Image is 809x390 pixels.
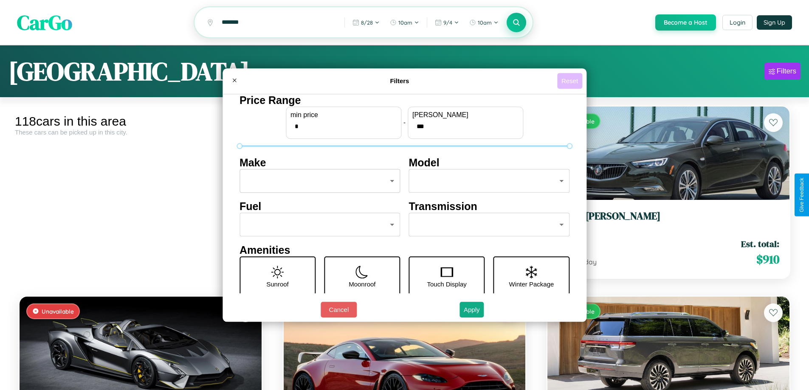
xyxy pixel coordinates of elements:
h4: Model [409,157,570,169]
h4: Amenities [240,244,569,256]
label: [PERSON_NAME] [412,111,519,119]
h4: Price Range [240,94,569,107]
span: Est. total: [741,238,779,250]
button: Sign Up [757,15,792,30]
button: Filters [764,63,801,80]
div: These cars can be picked up in this city. [15,129,266,136]
button: 9/4 [431,16,463,29]
button: 10am [386,16,423,29]
p: Winter Package [509,278,554,290]
h4: Filters [242,77,557,84]
span: 10am [398,19,412,26]
div: 118 cars in this area [15,114,266,129]
button: 8/28 [348,16,384,29]
h4: Make [240,157,400,169]
button: Apply [459,302,484,317]
span: $ 910 [756,251,779,268]
button: Become a Host [655,14,716,31]
span: Unavailable [42,308,74,315]
button: 10am [465,16,503,29]
span: 9 / 4 [443,19,452,26]
span: 10am [478,19,492,26]
h3: Buick [PERSON_NAME] [558,210,779,222]
h4: Fuel [240,200,400,213]
button: Login [722,15,753,30]
label: min price [290,111,397,119]
span: 8 / 28 [361,19,373,26]
button: Cancel [321,302,357,317]
span: CarGo [17,8,72,36]
p: - [403,117,406,128]
button: Reset [557,73,582,89]
p: Touch Display [427,278,466,290]
h4: Transmission [409,200,570,213]
a: Buick [PERSON_NAME]2022 [558,210,779,231]
p: Moonroof [349,278,375,290]
h1: [GEOGRAPHIC_DATA] [8,54,250,89]
div: Give Feedback [799,178,805,212]
div: Filters [777,67,796,76]
span: / day [579,258,597,266]
p: Sunroof [266,278,289,290]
